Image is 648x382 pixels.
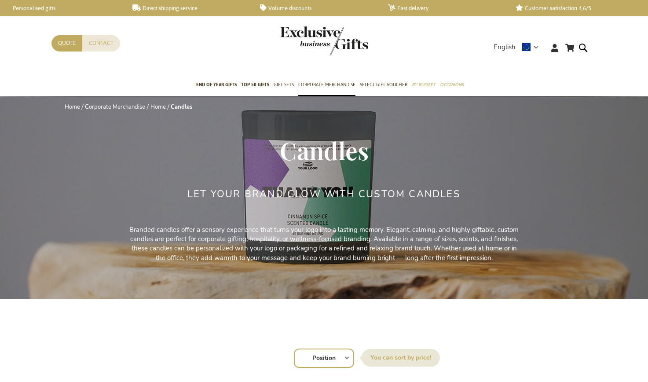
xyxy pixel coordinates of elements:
span: Gift Sets [274,80,294,89]
span: End of year gifts [196,80,237,89]
span: Corporate Merchandise [298,80,355,89]
a: Home [65,103,80,111]
span: English [494,42,516,52]
span: Occasions [440,80,464,89]
a: Corporate Merchandise [85,103,145,111]
a: Direct shipping service [132,4,246,12]
a: Quote [51,35,82,51]
strong: Candles [171,103,192,111]
label: Sort By [362,349,440,367]
a: store logo [280,26,324,55]
a: Volume discounts [260,4,374,12]
a: Fast delivery [388,4,502,12]
span: Select Gift Voucher [360,80,407,89]
span: By Budget [412,80,436,89]
a: Home [150,103,166,111]
p: Branded candles offer a sensory experience that turns your logo into a lasting memory. Elegant, c... [126,225,522,263]
span: TOP 50 Gifts [241,80,269,89]
h2: Let Your Brand Glow with Custom Candles [187,189,461,199]
img: Exclusive Business gifts logo [280,26,368,55]
a: Customer satisfaction 4,6/5 [516,4,630,12]
a: Personalised gifts [4,4,118,12]
div: English [494,42,544,52]
span: Candles [280,134,369,166]
a: Contact [82,35,120,51]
